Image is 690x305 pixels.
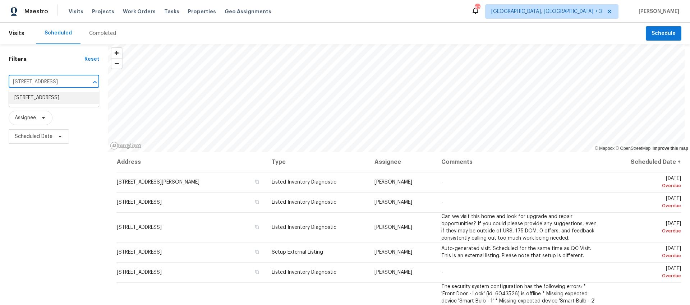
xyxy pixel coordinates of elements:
[374,270,412,275] span: [PERSON_NAME]
[254,269,260,275] button: Copy Address
[646,26,681,41] button: Schedule
[15,114,36,121] span: Assignee
[611,252,681,259] div: Overdue
[616,146,650,151] a: OpenStreetMap
[441,200,443,205] span: -
[272,225,336,230] span: Listed Inventory Diagnostic
[254,179,260,185] button: Copy Address
[117,225,162,230] span: [STREET_ADDRESS]
[441,246,591,258] span: Auto-generated visit. Scheduled for the same time as QC Visit. This is an external listing. Pleas...
[266,152,369,172] th: Type
[272,270,336,275] span: Listed Inventory Diagnostic
[117,250,162,255] span: [STREET_ADDRESS]
[117,270,162,275] span: [STREET_ADDRESS]
[9,26,24,41] span: Visits
[90,77,100,87] button: Close
[9,56,84,63] h1: Filters
[254,224,260,230] button: Copy Address
[117,200,162,205] span: [STREET_ADDRESS]
[24,8,48,15] span: Maestro
[611,266,681,279] span: [DATE]
[441,180,443,185] span: -
[652,29,676,38] span: Schedule
[117,180,199,185] span: [STREET_ADDRESS][PERSON_NAME]
[116,152,266,172] th: Address
[374,250,412,255] span: [PERSON_NAME]
[9,77,79,88] input: Search for an address...
[369,152,435,172] th: Assignee
[611,221,681,235] span: [DATE]
[164,9,179,14] span: Tasks
[374,225,412,230] span: [PERSON_NAME]
[374,200,412,205] span: [PERSON_NAME]
[15,133,52,140] span: Scheduled Date
[110,142,142,150] a: Mapbox homepage
[9,92,99,104] li: [STREET_ADDRESS]
[272,200,336,205] span: Listed Inventory Diagnostic
[111,58,122,69] button: Zoom out
[611,196,681,209] span: [DATE]
[225,8,271,15] span: Geo Assignments
[92,8,114,15] span: Projects
[188,8,216,15] span: Properties
[272,180,336,185] span: Listed Inventory Diagnostic
[45,29,72,37] div: Scheduled
[272,250,323,255] span: Setup External Listing
[653,146,688,151] a: Improve this map
[69,8,83,15] span: Visits
[441,214,597,241] span: Can we visit this home and look for upgrade and repair opportunities? If you could please provide...
[611,182,681,189] div: Overdue
[595,146,615,151] a: Mapbox
[611,227,681,235] div: Overdue
[611,246,681,259] span: [DATE]
[254,249,260,255] button: Copy Address
[374,180,412,185] span: [PERSON_NAME]
[111,59,122,69] span: Zoom out
[491,8,602,15] span: [GEOGRAPHIC_DATA], [GEOGRAPHIC_DATA] + 3
[611,202,681,209] div: Overdue
[441,270,443,275] span: -
[108,44,685,152] canvas: Map
[636,8,679,15] span: [PERSON_NAME]
[475,4,480,11] div: 87
[89,30,116,37] div: Completed
[111,48,122,58] button: Zoom in
[611,176,681,189] span: [DATE]
[605,152,681,172] th: Scheduled Date ↑
[123,8,156,15] span: Work Orders
[84,56,99,63] div: Reset
[436,152,605,172] th: Comments
[254,199,260,205] button: Copy Address
[611,272,681,279] div: Overdue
